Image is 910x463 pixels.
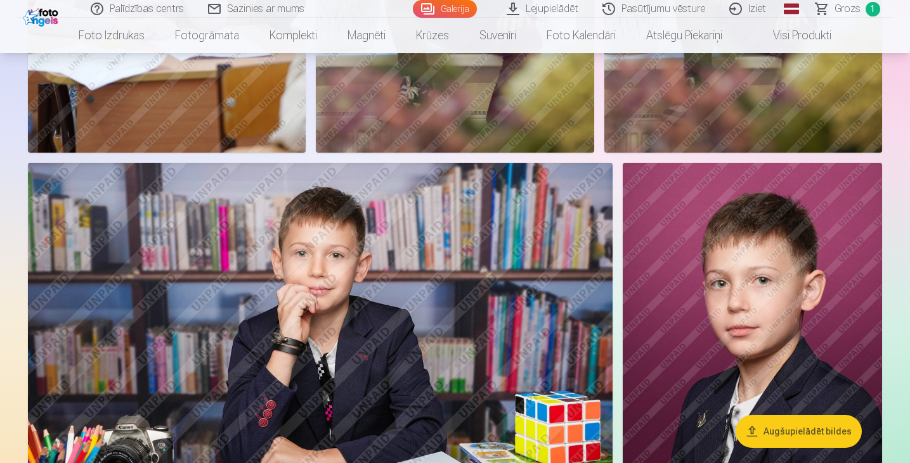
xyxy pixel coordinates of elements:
[23,5,62,27] img: /fa1
[835,1,861,16] span: Grozs
[631,18,738,53] a: Atslēgu piekariņi
[332,18,401,53] a: Magnēti
[736,415,862,448] button: Augšupielādēt bildes
[866,2,880,16] span: 1
[531,18,631,53] a: Foto kalendāri
[63,18,160,53] a: Foto izdrukas
[738,18,847,53] a: Visi produkti
[401,18,464,53] a: Krūzes
[254,18,332,53] a: Komplekti
[464,18,531,53] a: Suvenīri
[160,18,254,53] a: Fotogrāmata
